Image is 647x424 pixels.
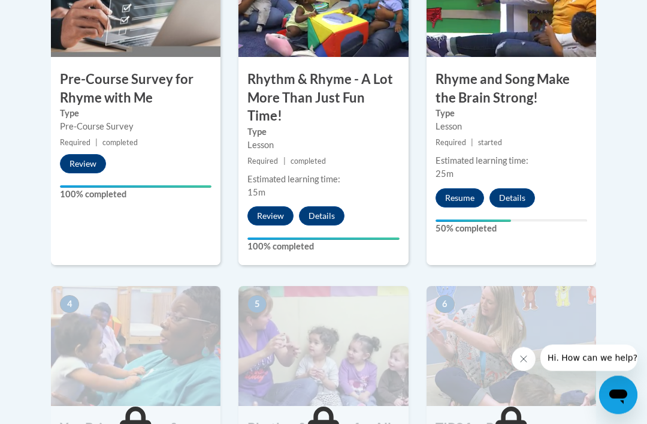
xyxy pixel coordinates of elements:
span: completed [291,157,326,166]
span: completed [102,139,138,148]
label: Type [247,126,399,139]
div: Estimated learning time: [436,155,587,168]
h3: Rhyme and Song Make the Brain Strong! [427,71,596,108]
span: | [471,139,473,148]
div: Estimated learning time: [247,173,399,187]
span: 4 [60,296,79,314]
button: Details [299,207,344,226]
img: Course Image [427,287,596,407]
div: Your progress [247,238,399,240]
iframe: Message from company [540,345,637,371]
span: Required [436,139,466,148]
span: Required [60,139,90,148]
span: 6 [436,296,455,314]
h3: Pre-Course Survey for Rhyme with Me [51,71,220,108]
span: started [478,139,502,148]
img: Course Image [238,287,408,407]
div: Lesson [436,121,587,134]
div: Lesson [247,139,399,152]
span: 5 [247,296,267,314]
span: | [95,139,98,148]
label: 100% completed [60,188,211,202]
div: Your progress [436,220,512,222]
label: 50% completed [436,222,587,236]
iframe: Button to launch messaging window [599,376,637,414]
button: Details [489,189,535,208]
label: Type [436,107,587,121]
div: Pre-Course Survey [60,121,211,134]
div: Your progress [60,186,211,188]
span: 15m [247,188,265,198]
button: Resume [436,189,484,208]
h3: Rhythm & Rhyme - A Lot More Than Just Fun Time! [238,71,408,126]
span: Required [247,157,278,166]
button: Review [247,207,294,226]
img: Course Image [51,287,220,407]
span: 25m [436,169,453,179]
button: Review [60,155,106,174]
iframe: Close message [512,347,536,371]
span: | [283,157,286,166]
label: Type [60,107,211,121]
label: 100% completed [247,240,399,254]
